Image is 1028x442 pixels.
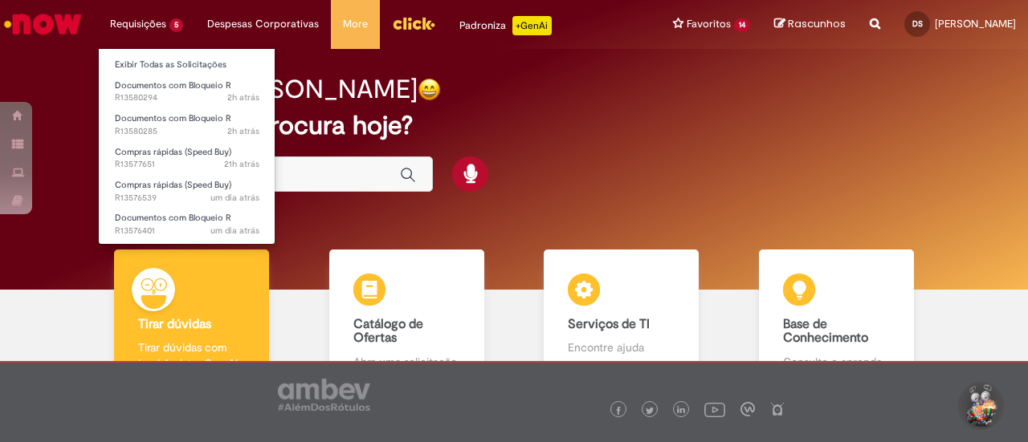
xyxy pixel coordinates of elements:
[227,91,259,103] span: 2h atrás
[343,16,368,32] span: More
[224,158,259,170] time: 29/09/2025 15:19:53
[99,110,275,140] a: Aberto R13580285 : Documentos com Bloqueio R
[110,16,166,32] span: Requisições
[646,407,654,415] img: logo_footer_twitter.png
[115,91,259,104] span: R13580294
[99,56,275,74] a: Exibir Todas as Solicitações
[224,158,259,170] span: 21h atrás
[788,16,846,31] span: Rascunhos
[568,316,650,332] b: Serviços de TI
[99,77,275,107] a: Aberto R13580294 : Documentos com Bloqueio R
[210,192,259,204] time: 29/09/2025 12:20:35
[418,78,441,101] img: happy-face.png
[227,125,259,137] span: 2h atrás
[98,48,275,245] ul: Requisições
[956,382,1004,430] button: Iniciar Conversa de Suporte
[687,16,731,32] span: Favoritos
[115,158,259,171] span: R13577651
[729,249,944,388] a: Base de Conhecimento Consulte e aprenda
[514,249,729,388] a: Serviços de TI Encontre ajuda
[115,112,231,124] span: Documentos com Bloqueio R
[210,225,259,237] time: 29/09/2025 11:59:17
[115,179,231,191] span: Compras rápidas (Speed Buy)
[2,8,84,40] img: ServiceNow
[210,192,259,204] span: um dia atrás
[227,91,259,103] time: 30/09/2025 10:03:45
[207,16,319,32] span: Despesas Corporativas
[138,339,245,371] p: Tirar dúvidas com Lupi Assist e Gen Ai
[278,379,370,411] img: logo_footer_ambev_rotulo_gray.png
[84,249,300,388] a: Tirar dúvidas Tirar dúvidas com Lupi Assist e Gen Ai
[704,399,725,420] img: logo_footer_youtube.png
[512,16,552,35] p: +GenAi
[115,146,231,158] span: Compras rápidas (Speed Buy)
[770,402,785,416] img: logo_footer_naosei.png
[912,18,923,29] span: DS
[935,17,1016,30] span: [PERSON_NAME]
[459,16,552,35] div: Padroniza
[99,209,275,239] a: Aberto R13576401 : Documentos com Bloqueio R
[677,406,685,416] img: logo_footer_linkedin.png
[353,316,423,347] b: Catálogo de Ofertas
[783,354,890,370] p: Consulte e aprenda
[115,79,231,91] span: Documentos com Bloqueio R
[734,18,750,32] span: 14
[392,11,435,35] img: click_logo_yellow_360x200.png
[783,316,868,347] b: Base de Conhecimento
[740,402,755,416] img: logo_footer_workplace.png
[568,339,675,355] p: Encontre ajuda
[210,225,259,237] span: um dia atrás
[227,125,259,137] time: 30/09/2025 10:01:31
[115,212,231,224] span: Documentos com Bloqueio R
[115,225,259,237] span: R13576401
[99,176,275,206] a: Aberto R13576539 : Compras rápidas (Speed Buy)
[115,125,259,138] span: R13580285
[138,316,211,332] b: Tirar dúvidas
[353,354,460,370] p: Abra uma solicitação
[99,144,275,173] a: Aberto R13577651 : Compras rápidas (Speed Buy)
[614,407,622,415] img: logo_footer_facebook.png
[115,192,259,205] span: R13576539
[110,112,917,140] h2: O que você procura hoje?
[169,18,183,32] span: 5
[300,249,515,388] a: Catálogo de Ofertas Abra uma solicitação
[774,17,846,32] a: Rascunhos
